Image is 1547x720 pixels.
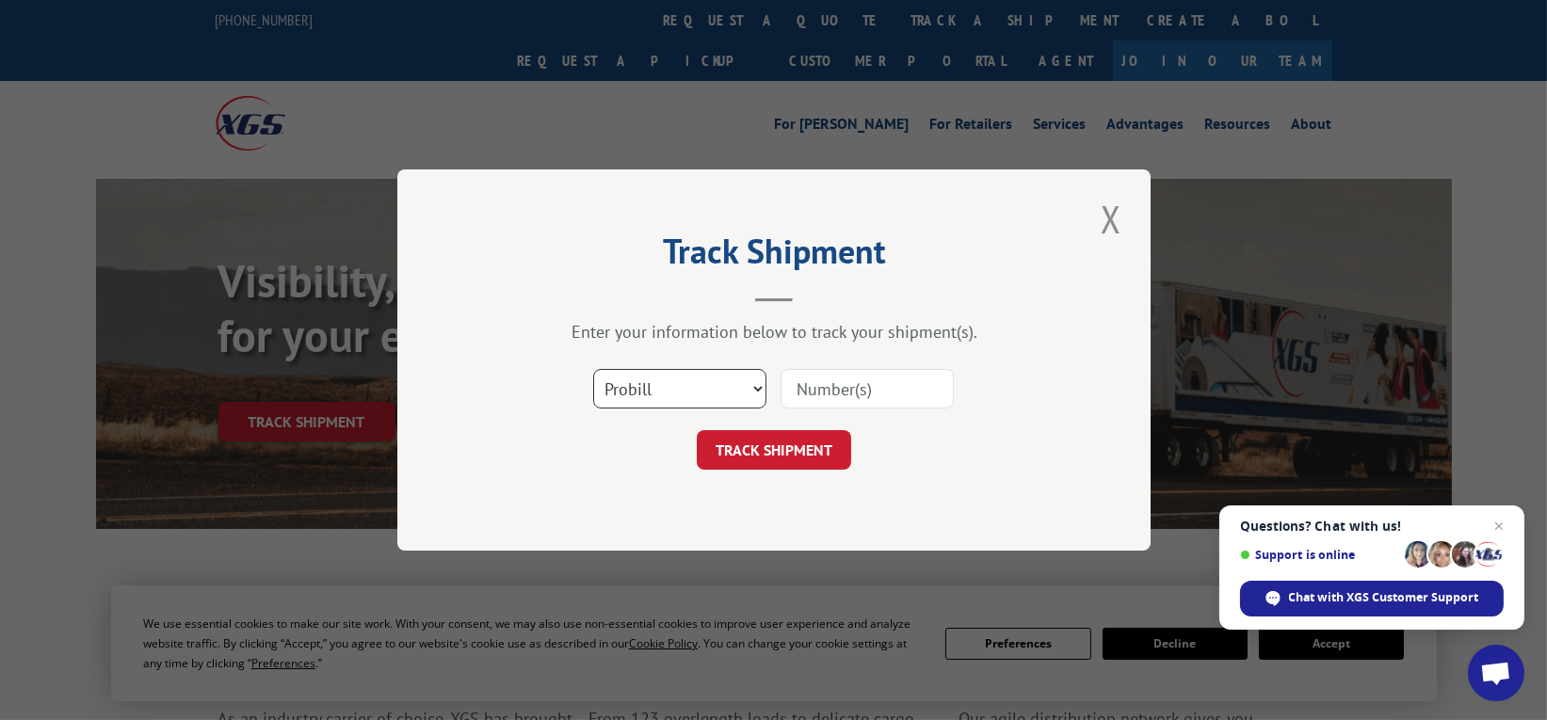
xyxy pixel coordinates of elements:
[781,369,954,408] input: Number(s)
[1240,581,1504,616] span: Chat with XGS Customer Support
[491,321,1056,343] div: Enter your information below to track your shipment(s).
[491,238,1056,274] h2: Track Shipment
[1240,548,1398,562] span: Support is online
[1240,519,1504,534] span: Questions? Chat with us!
[1095,193,1127,245] button: Close modal
[1468,645,1524,701] a: Open chat
[697,430,851,470] button: TRACK SHIPMENT
[1289,589,1479,606] span: Chat with XGS Customer Support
